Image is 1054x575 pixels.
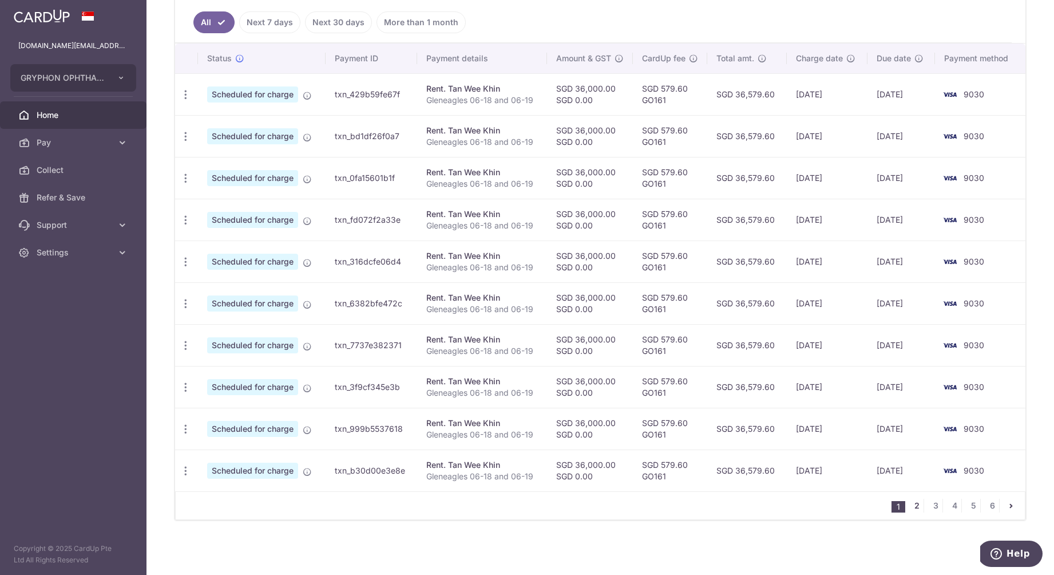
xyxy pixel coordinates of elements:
[964,298,984,308] span: 9030
[642,53,686,64] span: CardUp fee
[426,83,538,94] div: Rent. Tan Wee Khin
[787,241,867,282] td: [DATE]
[633,450,707,491] td: SGD 579.60 GO161
[547,73,633,115] td: SGD 36,000.00 SGD 0.00
[417,44,547,73] th: Payment details
[426,208,538,220] div: Rent. Tan Wee Khin
[633,324,707,366] td: SGD 579.60 GO161
[207,53,232,64] span: Status
[14,9,70,23] img: CardUp
[193,11,235,33] a: All
[426,94,538,106] p: Gleneagles 06-18 and 06-19
[787,73,867,115] td: [DATE]
[938,255,961,269] img: Bank Card
[207,170,298,186] span: Scheduled for charge
[948,499,961,513] a: 4
[326,282,418,324] td: txn_6382bfe472c
[633,241,707,282] td: SGD 579.60 GO161
[633,199,707,241] td: SGD 579.60 GO161
[938,338,961,352] img: Bank Card
[326,73,418,115] td: txn_429b59fe67f
[964,257,984,266] span: 9030
[326,115,418,157] td: txn_bd1df26f0a7
[980,541,1043,569] iframe: Opens a widget where you can find more information
[426,250,538,262] div: Rent. Tan Wee Khin
[547,450,633,491] td: SGD 36,000.00 SGD 0.00
[207,86,298,103] span: Scheduled for charge
[326,324,418,366] td: txn_7737e382371
[326,157,418,199] td: txn_0fa15601b1f
[207,128,298,144] span: Scheduled for charge
[867,324,935,366] td: [DATE]
[929,499,942,513] a: 3
[938,213,961,227] img: Bank Card
[377,11,466,33] a: More than 1 month
[867,241,935,282] td: [DATE]
[796,53,843,64] span: Charge date
[867,366,935,408] td: [DATE]
[707,408,787,450] td: SGD 36,579.60
[938,129,961,143] img: Bank Card
[21,72,105,84] span: GRYPHON OPHTHALMICS PTE. LTD.
[707,73,787,115] td: SGD 36,579.60
[867,408,935,450] td: [DATE]
[633,408,707,450] td: SGD 579.60 GO161
[707,241,787,282] td: SGD 36,579.60
[547,241,633,282] td: SGD 36,000.00 SGD 0.00
[964,173,984,183] span: 9030
[37,219,112,231] span: Support
[867,157,935,199] td: [DATE]
[707,115,787,157] td: SGD 36,579.60
[305,11,372,33] a: Next 30 days
[964,382,984,392] span: 9030
[547,115,633,157] td: SGD 36,000.00 SGD 0.00
[964,89,984,99] span: 9030
[207,296,298,312] span: Scheduled for charge
[326,408,418,450] td: txn_999b5537618
[707,324,787,366] td: SGD 36,579.60
[935,44,1025,73] th: Payment method
[707,366,787,408] td: SGD 36,579.60
[877,53,911,64] span: Due date
[547,282,633,324] td: SGD 36,000.00 SGD 0.00
[326,450,418,491] td: txn_b30d00e3e8e
[910,499,924,513] a: 2
[633,282,707,324] td: SGD 579.60 GO161
[426,304,538,315] p: Gleneagles 06-18 and 06-19
[707,199,787,241] td: SGD 36,579.60
[787,450,867,491] td: [DATE]
[867,450,935,491] td: [DATE]
[207,463,298,479] span: Scheduled for charge
[326,241,418,282] td: txn_316dcfe06d4
[787,408,867,450] td: [DATE]
[787,324,867,366] td: [DATE]
[426,334,538,345] div: Rent. Tan Wee Khin
[891,501,905,513] li: 1
[867,115,935,157] td: [DATE]
[964,215,984,225] span: 9030
[938,297,961,310] img: Bank Card
[787,157,867,199] td: [DATE]
[867,73,935,115] td: [DATE]
[938,464,961,478] img: Bank Card
[426,178,538,190] p: Gleneagles 06-18 and 06-19
[867,282,935,324] td: [DATE]
[633,115,707,157] td: SGD 579.60 GO161
[326,366,418,408] td: txn_3f9cf345e3b
[426,376,538,387] div: Rent. Tan Wee Khin
[556,53,611,64] span: Amount & GST
[547,366,633,408] td: SGD 36,000.00 SGD 0.00
[547,408,633,450] td: SGD 36,000.00 SGD 0.00
[426,471,538,482] p: Gleneagles 06-18 and 06-19
[37,137,112,148] span: Pay
[426,429,538,440] p: Gleneagles 06-18 and 06-19
[547,199,633,241] td: SGD 36,000.00 SGD 0.00
[787,282,867,324] td: [DATE]
[239,11,300,33] a: Next 7 days
[633,366,707,408] td: SGD 579.60 GO161
[207,254,298,270] span: Scheduled for charge
[426,387,538,399] p: Gleneagles 06-18 and 06-19
[18,40,128,52] p: [DOMAIN_NAME][EMAIL_ADDRESS][DOMAIN_NAME]
[426,262,538,273] p: Gleneagles 06-18 and 06-19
